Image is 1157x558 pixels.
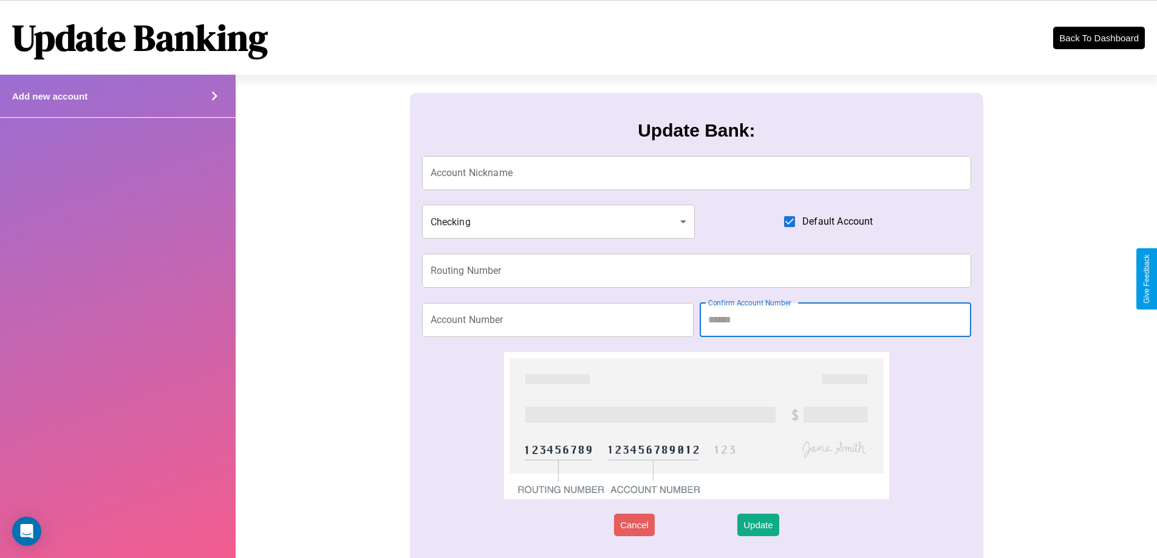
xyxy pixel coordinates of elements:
[802,214,873,229] span: Default Account
[1142,254,1151,304] div: Give Feedback
[638,120,755,141] h3: Update Bank:
[737,514,779,536] button: Update
[12,91,87,101] h4: Add new account
[422,205,695,239] div: Checking
[504,352,889,499] img: check
[12,517,41,546] div: Open Intercom Messenger
[12,13,268,63] h1: Update Banking
[614,514,655,536] button: Cancel
[1053,27,1145,49] button: Back To Dashboard
[708,298,791,308] label: Confirm Account Number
